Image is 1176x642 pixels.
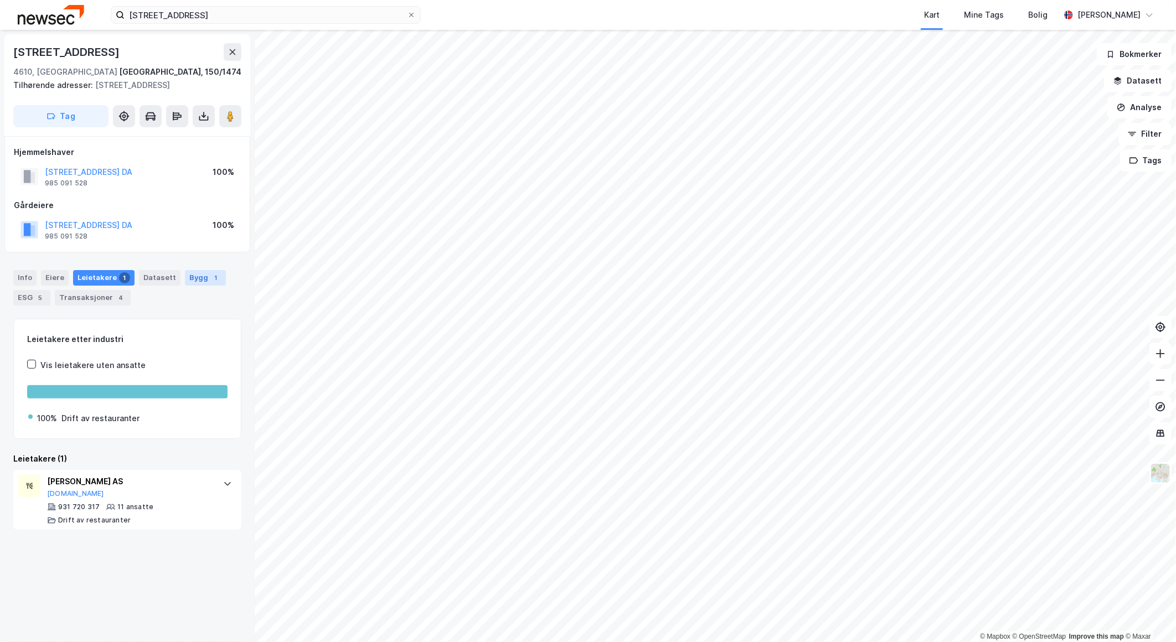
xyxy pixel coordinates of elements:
div: 1 [210,272,221,283]
div: Gårdeiere [14,199,241,212]
button: Datasett [1104,70,1172,92]
input: Søk på adresse, matrikkel, gårdeiere, leietakere eller personer [125,7,407,23]
div: Drift av restauranter [58,516,131,525]
div: Bolig [1028,8,1048,22]
div: 100% [37,412,57,425]
div: Transaksjoner [55,290,131,306]
div: Mine Tags [964,8,1004,22]
div: [STREET_ADDRESS] [13,79,233,92]
div: 931 720 317 [58,503,100,511]
div: Leietakere [73,270,135,286]
button: Analyse [1107,96,1172,118]
button: Bokmerker [1097,43,1172,65]
button: [DOMAIN_NAME] [47,489,104,498]
span: Tilhørende adresser: [13,80,95,90]
div: [GEOGRAPHIC_DATA], 150/1474 [119,65,241,79]
button: Tag [13,105,109,127]
div: 985 091 528 [45,232,87,241]
div: 100% [213,165,234,179]
div: [PERSON_NAME] [1077,8,1141,22]
div: 985 091 528 [45,179,87,188]
div: [PERSON_NAME] AS [47,475,212,488]
div: Eiere [41,270,69,286]
div: 4 [115,292,126,303]
div: 4610, [GEOGRAPHIC_DATA] [13,65,117,79]
div: Hjemmelshaver [14,146,241,159]
div: 100% [213,219,234,232]
a: OpenStreetMap [1013,633,1066,640]
div: 5 [35,292,46,303]
div: Leietakere etter industri [27,333,228,346]
button: Tags [1120,149,1172,172]
div: Kontrollprogram for chat [1121,589,1176,642]
div: Drift av restauranter [61,412,140,425]
div: 11 ansatte [117,503,153,511]
button: Filter [1118,123,1172,145]
img: newsec-logo.f6e21ccffca1b3a03d2d.png [18,5,84,24]
div: Datasett [139,270,180,286]
div: Kart [924,8,940,22]
img: Z [1150,463,1171,484]
div: 1 [119,272,130,283]
div: Bygg [185,270,226,286]
div: [STREET_ADDRESS] [13,43,122,61]
div: ESG [13,290,50,306]
a: Mapbox [980,633,1010,640]
div: Leietakere (1) [13,452,241,465]
iframe: Chat Widget [1121,589,1176,642]
div: Info [13,270,37,286]
a: Improve this map [1069,633,1124,640]
div: Vis leietakere uten ansatte [40,359,146,372]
